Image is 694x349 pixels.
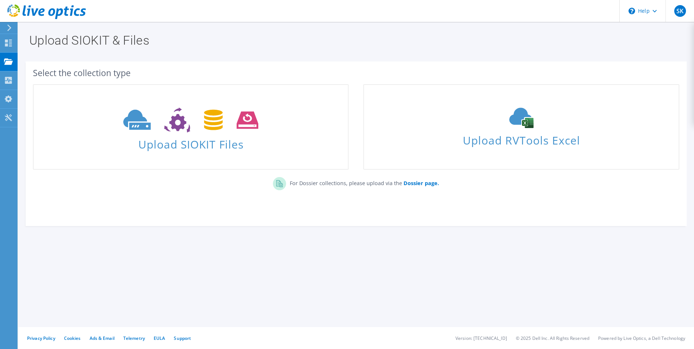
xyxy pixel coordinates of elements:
a: Upload RVTools Excel [363,84,679,170]
a: Upload SIOKIT Files [33,84,349,170]
li: © 2025 Dell Inc. All Rights Reserved [516,335,589,341]
span: SK [674,5,686,17]
a: Support [174,335,191,341]
span: Upload SIOKIT Files [34,134,348,150]
a: Privacy Policy [27,335,55,341]
li: Version: [TECHNICAL_ID] [455,335,507,341]
a: Ads & Email [90,335,115,341]
span: Upload RVTools Excel [364,131,678,146]
a: Cookies [64,335,81,341]
a: EULA [154,335,165,341]
div: Select the collection type [33,69,679,77]
h1: Upload SIOKIT & Files [29,34,679,46]
p: For Dossier collections, please upload via the [286,177,439,187]
li: Powered by Live Optics, a Dell Technology [598,335,685,341]
a: Telemetry [123,335,145,341]
a: Dossier page. [402,180,439,187]
b: Dossier page. [404,180,439,187]
svg: \n [629,8,635,14]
